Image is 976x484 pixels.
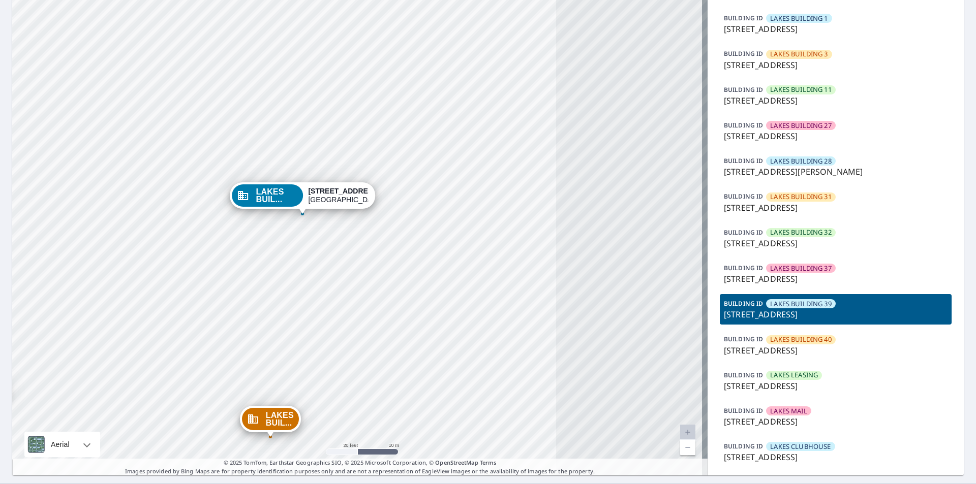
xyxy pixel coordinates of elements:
p: BUILDING ID [724,85,763,94]
p: [STREET_ADDRESS] [724,451,948,463]
span: LAKES BUILDING 11 [770,85,832,94]
div: Dropped pin, building LAKES BUILDING 40, Commercial property, 5476 Meadow Bend Dr Dallas, TX 75206 [240,406,301,437]
span: LAKES BUILDING 39 [770,299,832,309]
p: BUILDING ID [724,264,763,272]
p: BUILDING ID [724,14,763,22]
span: LAKES BUILDING 31 [770,192,832,202]
p: BUILDING ID [724,406,763,415]
p: [STREET_ADDRESS] [724,130,948,142]
p: [STREET_ADDRESS] [724,415,948,428]
p: [STREET_ADDRESS] [724,94,948,107]
p: [STREET_ADDRESS] [724,273,948,285]
p: [STREET_ADDRESS] [724,344,948,357]
span: LAKES BUILDING 3 [770,49,828,59]
span: LAKES BUILDING 37 [770,264,832,273]
div: Dropped pin, building LAKES BUILDING 39, Commercial property, 8700 Southwestern Blvd Dallas, TX 7... [230,182,376,214]
span: LAKES BUILDING 32 [770,228,832,237]
p: BUILDING ID [724,121,763,130]
a: Terms [480,459,497,466]
strong: [STREET_ADDRESS] [308,187,380,195]
span: LAKES BUILDING 27 [770,121,832,131]
span: LAKES BUILDING 40 [770,335,832,344]
span: © 2025 TomTom, Earthstar Geographics SIO, © 2025 Microsoft Corporation, © [224,459,497,467]
span: LAKES BUIL... [256,188,298,203]
div: Aerial [48,432,73,457]
p: [STREET_ADDRESS] [724,23,948,35]
p: BUILDING ID [724,299,763,308]
p: BUILDING ID [724,49,763,58]
span: LAKES BUILDING 28 [770,156,832,166]
a: Current Level 20, Zoom Out [680,440,695,455]
p: [STREET_ADDRESS] [724,59,948,71]
span: LAKES BUILDING 1 [770,14,828,23]
span: LAKES BUIL... [266,411,294,427]
span: LAKES CLUBHOUSE [770,442,831,451]
a: OpenStreetMap [435,459,478,466]
p: BUILDING ID [724,156,763,165]
span: LAKES MAIL [770,406,807,416]
p: BUILDING ID [724,335,763,343]
p: BUILDING ID [724,442,763,450]
div: [GEOGRAPHIC_DATA] [308,187,368,204]
p: BUILDING ID [724,371,763,379]
p: [STREET_ADDRESS] [724,308,948,320]
p: [STREET_ADDRESS] [724,202,948,214]
span: LAKES LEASING [770,370,818,380]
p: [STREET_ADDRESS] [724,380,948,392]
p: BUILDING ID [724,228,763,237]
a: Current Level 20, Zoom In Disabled [680,425,695,440]
p: [STREET_ADDRESS] [724,237,948,249]
div: Aerial [24,432,100,457]
p: Images provided by Bing Maps are for property identification purposes only and are not a represen... [12,459,708,475]
p: [STREET_ADDRESS][PERSON_NAME] [724,166,948,178]
p: BUILDING ID [724,192,763,201]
